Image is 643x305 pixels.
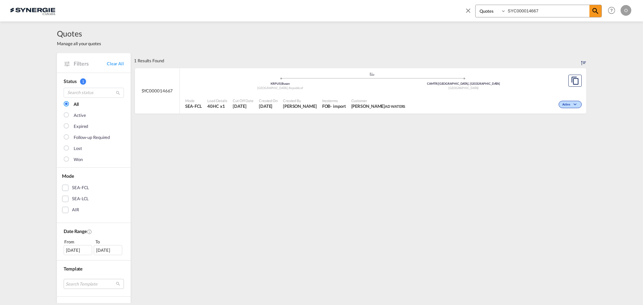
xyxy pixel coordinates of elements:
[185,103,202,109] span: SEA-FCL
[257,86,303,90] span: [GEOGRAPHIC_DATA], Republic of
[87,229,92,234] md-icon: Created On
[74,112,86,119] div: Active
[559,101,582,108] div: Change Status Here
[142,88,173,94] span: SYC000014667
[64,245,92,255] div: [DATE]
[427,82,500,85] span: CAMTR [GEOGRAPHIC_DATA], [GEOGRAPHIC_DATA]
[64,238,93,245] div: From
[606,5,621,17] div: Help
[322,103,346,109] div: FOB import
[62,207,126,213] md-checkbox: AIR
[72,207,79,213] div: AIR
[606,5,617,16] span: Help
[64,228,87,234] span: Date Range
[94,245,122,255] div: [DATE]
[95,238,124,245] div: To
[368,72,376,76] md-icon: assets/icons/custom/ship-fill.svg
[568,75,582,87] button: Copy Quote
[107,61,124,67] a: Clear All
[571,77,579,85] md-icon: assets/icons/custom/copyQuote.svg
[283,103,317,109] span: Rosa Ho
[259,103,278,109] span: 10 Sep 2025
[10,3,55,18] img: 1f56c880d42311ef80fc7dca854c8e59.png
[80,78,86,85] span: 1
[64,238,124,255] span: From To [DATE][DATE]
[74,134,110,141] div: Follow-up Required
[72,184,89,191] div: SEA-FCL
[74,123,88,130] div: Expired
[74,101,79,108] div: All
[62,173,74,179] span: Mode
[57,28,101,39] span: Quotes
[589,5,601,17] span: icon-magnify
[621,5,631,16] div: O
[185,98,202,103] span: Mode
[64,266,82,272] span: Template
[62,196,126,202] md-checkbox: SEA-LCL
[207,98,227,103] span: Load Details
[591,7,599,15] md-icon: icon-magnify
[351,103,406,109] span: Laura Cuciurean AD WATERS
[72,196,89,202] div: SEA-LCL
[233,98,254,103] span: Cut Off Date
[562,102,572,107] span: Active
[64,88,124,98] input: Search status
[283,98,317,103] span: Created By
[74,156,83,163] div: Won
[581,53,586,68] div: Sort by: Created On
[116,90,121,95] md-icon: icon-magnify
[134,53,164,68] div: 1 Results Found
[281,82,282,85] span: |
[465,7,472,14] md-icon: icon-close
[207,103,227,109] span: 40HC x 1
[351,98,406,103] span: Customer
[465,5,475,21] span: icon-close
[135,68,586,114] div: SYC000014667 assets/icons/custom/ship-fill.svgassets/icons/custom/roll-o-plane.svgOriginBusan Kor...
[233,103,254,109] span: 10 Sep 2025
[271,82,290,85] span: KRPUS Busan
[437,82,438,85] span: |
[259,98,278,103] span: Created On
[62,184,126,191] md-checkbox: SEA-FCL
[74,60,107,67] span: Filters
[448,86,479,90] span: [GEOGRAPHIC_DATA]
[572,103,580,106] md-icon: icon-chevron-down
[322,103,331,109] div: FOB
[57,41,101,47] span: Manage all your quotes
[385,104,405,108] span: AD WATERS
[64,78,124,85] div: Status 1
[322,98,346,103] span: Incoterms
[64,78,76,84] span: Status
[330,103,346,109] div: - import
[506,5,589,17] input: Enter Quotation Number
[74,145,82,152] div: Lost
